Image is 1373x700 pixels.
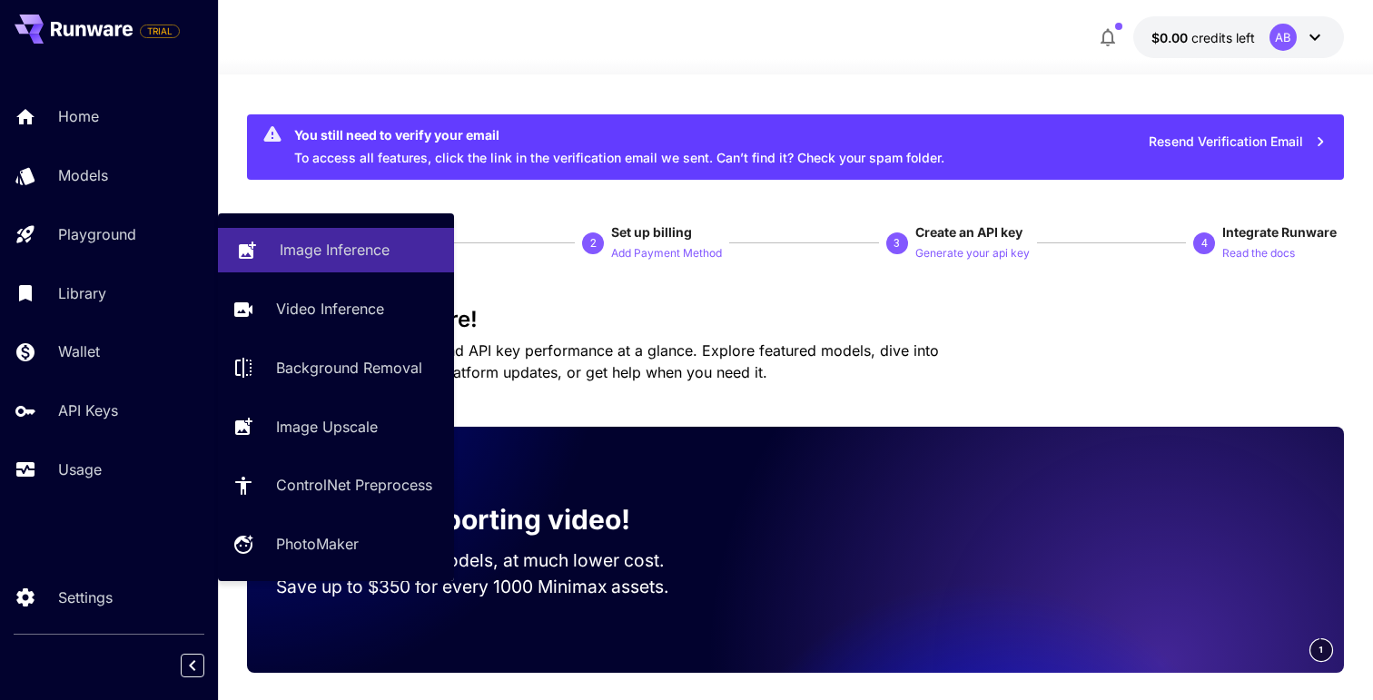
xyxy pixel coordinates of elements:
[276,533,359,555] p: PhotoMaker
[276,298,384,320] p: Video Inference
[218,228,454,272] a: Image Inference
[1139,123,1337,161] button: Resend Verification Email
[58,105,99,127] p: Home
[218,463,454,508] a: ControlNet Preprocess
[327,499,630,540] p: Now supporting video!
[247,341,939,381] span: Check out your usage stats and API key performance at a glance. Explore featured models, dive int...
[294,120,944,174] div: To access all features, click the link in the verification email we sent. Can’t find it? Check yo...
[58,282,106,304] p: Library
[1133,16,1344,58] button: $0.00
[181,654,204,677] button: Collapse sidebar
[280,239,390,261] p: Image Inference
[58,223,136,245] p: Playground
[1222,224,1337,240] span: Integrate Runware
[276,474,432,496] p: ControlNet Preprocess
[1201,235,1208,251] p: 4
[1151,28,1255,47] div: $0.00
[140,20,180,42] span: Add your payment card to enable full platform functionality.
[58,399,118,421] p: API Keys
[276,357,422,379] p: Background Removal
[276,416,378,438] p: Image Upscale
[218,404,454,449] a: Image Upscale
[58,458,102,480] p: Usage
[194,649,218,682] div: Collapse sidebar
[58,164,108,186] p: Models
[894,235,900,251] p: 3
[1191,30,1255,45] span: credits left
[218,346,454,390] a: Background Removal
[611,245,722,262] p: Add Payment Method
[141,25,179,38] span: TRIAL
[1222,245,1295,262] p: Read the docs
[294,125,944,144] div: You still need to verify your email
[1319,643,1324,656] span: 1
[276,574,699,600] p: Save up to $350 for every 1000 Minimax assets.
[1269,24,1297,51] div: AB
[247,307,1344,332] h3: Welcome to Runware!
[611,224,692,240] span: Set up billing
[58,587,113,608] p: Settings
[58,340,100,362] p: Wallet
[218,522,454,567] a: PhotoMaker
[276,547,699,574] p: Run the best video models, at much lower cost.
[915,224,1022,240] span: Create an API key
[915,245,1030,262] p: Generate your api key
[218,287,454,331] a: Video Inference
[1151,30,1191,45] span: $0.00
[590,235,597,251] p: 2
